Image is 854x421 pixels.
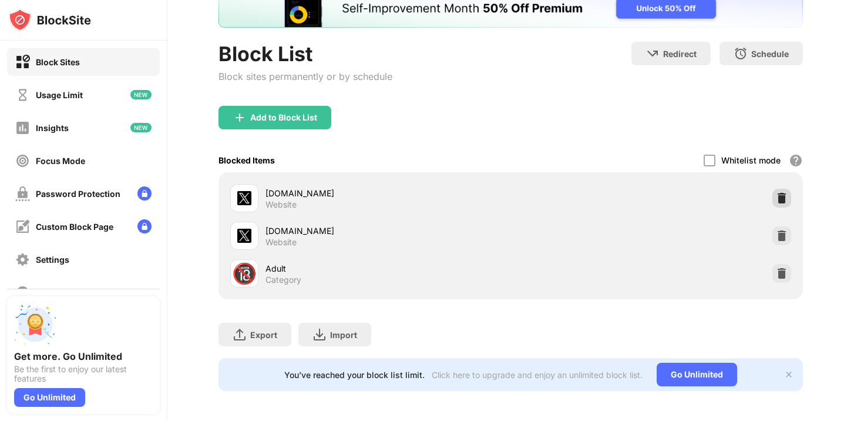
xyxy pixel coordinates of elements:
[14,388,85,407] div: Go Unlimited
[36,123,69,133] div: Insights
[330,330,357,340] div: Import
[751,49,789,59] div: Schedule
[15,55,30,69] img: block-on.svg
[36,222,113,232] div: Custom Block Page
[784,370,794,379] img: x-button.svg
[218,155,275,165] div: Blocked Items
[36,288,60,298] div: About
[36,156,85,166] div: Focus Mode
[663,49,697,59] div: Redirect
[284,370,425,380] div: You’ve reached your block list limit.
[232,262,257,286] div: 🔞
[237,229,251,243] img: favicons
[15,186,30,201] img: password-protection-off.svg
[14,365,153,383] div: Be the first to enjoy our latest features
[8,8,91,32] img: logo-blocksite.svg
[265,262,510,275] div: Adult
[657,363,737,386] div: Go Unlimited
[36,189,120,199] div: Password Protection
[265,225,510,237] div: [DOMAIN_NAME]
[15,252,30,267] img: settings-off.svg
[36,90,83,100] div: Usage Limit
[15,285,30,300] img: about-off.svg
[15,219,30,234] img: customize-block-page-off.svg
[36,255,69,265] div: Settings
[14,350,153,362] div: Get more. Go Unlimited
[130,90,152,99] img: new-icon.svg
[36,57,80,67] div: Block Sites
[15,153,30,168] img: focus-off.svg
[250,113,317,122] div: Add to Block List
[137,219,152,233] img: lock-menu.svg
[237,191,251,205] img: favicons
[265,275,301,285] div: Category
[218,42,392,66] div: Block List
[250,330,277,340] div: Export
[137,186,152,201] img: lock-menu.svg
[15,88,30,102] img: time-usage-off.svg
[721,155,781,165] div: Whitelist mode
[432,370,643,380] div: Click here to upgrade and enjoy an unlimited block list.
[218,71,392,82] div: Block sites permanently or by schedule
[15,121,30,135] img: insights-off.svg
[130,123,152,132] img: new-icon.svg
[265,237,297,248] div: Website
[265,187,510,199] div: [DOMAIN_NAME]
[14,303,56,346] img: push-unlimited.svg
[265,199,297,210] div: Website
